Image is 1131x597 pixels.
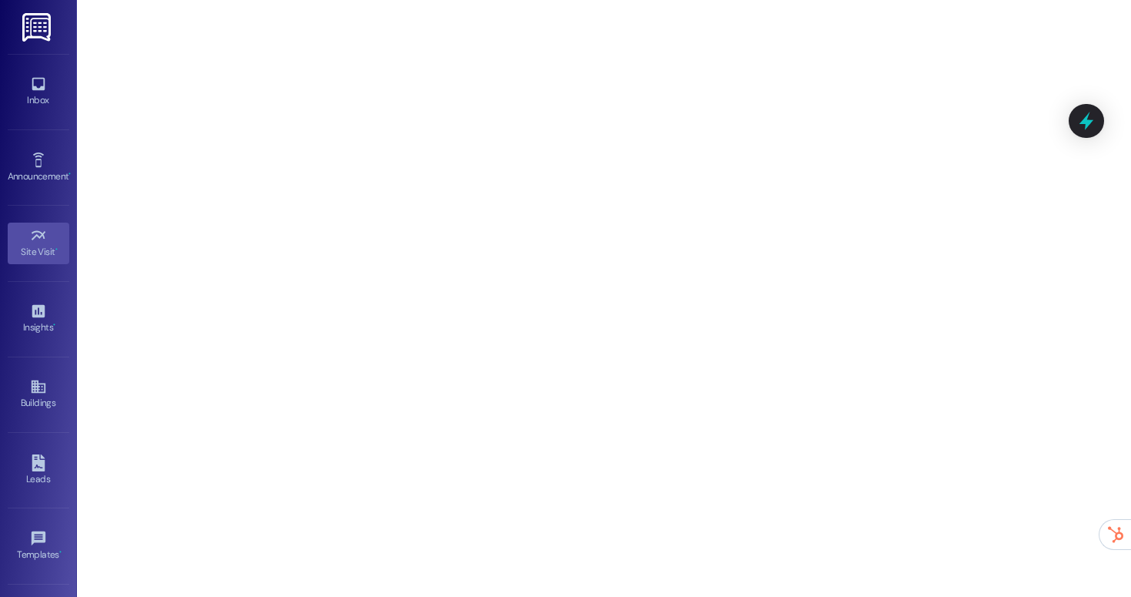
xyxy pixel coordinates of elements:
a: Inbox [8,71,69,112]
img: ResiDesk Logo [22,13,54,42]
span: • [55,244,58,255]
a: Buildings [8,374,69,415]
a: Insights • [8,298,69,340]
a: Site Visit • [8,223,69,264]
span: • [68,169,71,179]
span: • [59,547,62,558]
span: • [53,320,55,330]
a: Leads [8,450,69,491]
a: Templates • [8,525,69,567]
